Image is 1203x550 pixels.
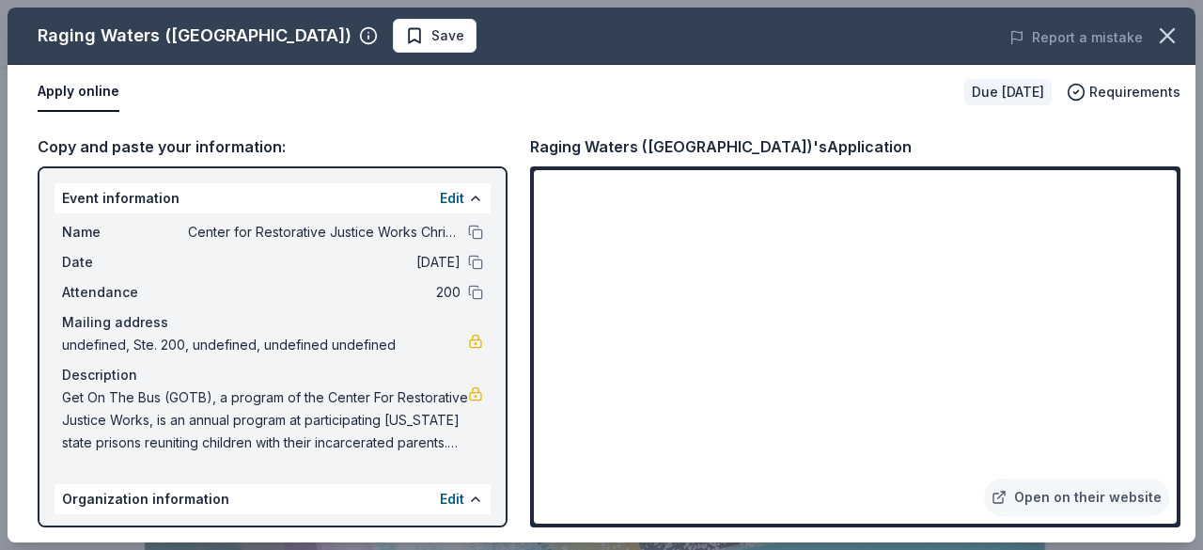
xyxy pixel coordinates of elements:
div: Raging Waters ([GEOGRAPHIC_DATA]) [38,21,352,51]
button: Edit [440,187,464,210]
div: Mailing address [62,311,483,334]
iframe: To enrich screen reader interactions, please activate Accessibility in Grammarly extension settings [534,170,1177,524]
button: Edit [440,488,464,511]
div: Due [DATE] [964,79,1052,105]
div: Description [62,364,483,386]
button: Save [393,19,477,53]
span: 200 [188,281,461,304]
div: Raging Waters ([GEOGRAPHIC_DATA])'s Application [530,134,912,159]
div: Organization information [55,484,491,514]
span: Get On The Bus (GOTB), a program of the Center For Restorative Justice Works, is an annual progra... [62,386,468,454]
span: Requirements [1089,81,1180,103]
span: undefined, Ste. 200, undefined, undefined undefined [62,334,468,356]
span: Name [62,221,188,244]
span: Attendance [62,281,188,304]
a: Open on their website [984,479,1169,516]
div: Copy and paste your information: [38,134,508,159]
span: Center for Restorative Justice Works [188,522,461,544]
span: Date [62,251,188,274]
span: [DATE] [188,251,461,274]
button: Requirements [1067,81,1180,103]
div: Event information [55,183,491,213]
button: Report a mistake [1009,26,1143,49]
button: Apply online [38,72,119,112]
span: Center for Restorative Justice Works Christmas Event [188,221,461,244]
span: Name [62,522,188,544]
span: Save [431,24,464,47]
